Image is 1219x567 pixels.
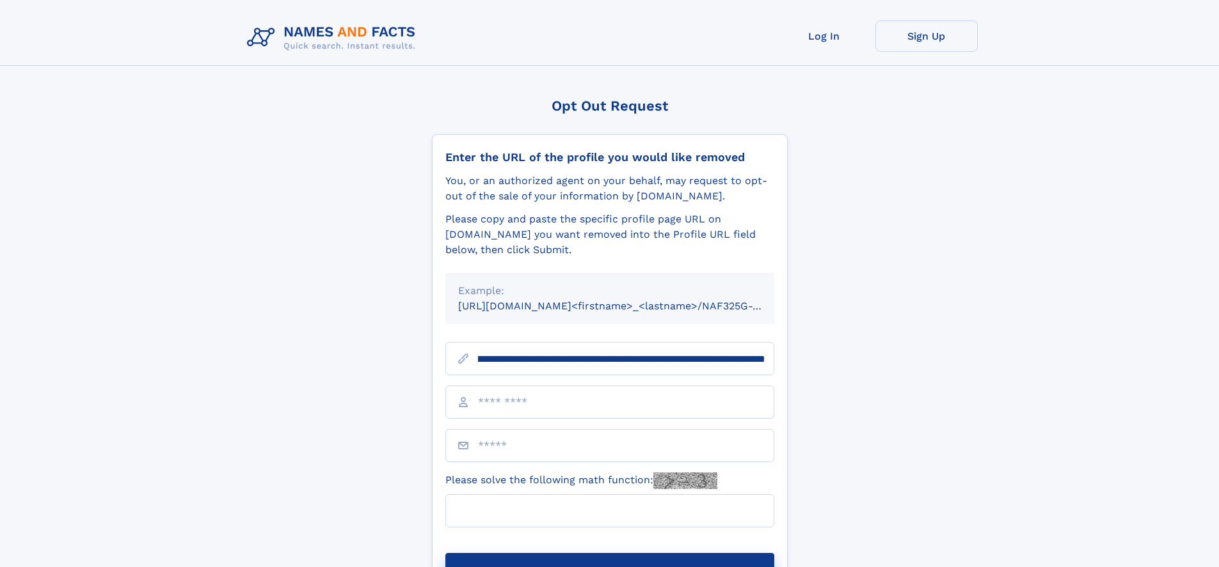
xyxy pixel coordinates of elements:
[458,283,761,299] div: Example:
[432,98,788,114] div: Opt Out Request
[773,20,875,52] a: Log In
[445,173,774,204] div: You, or an authorized agent on your behalf, may request to opt-out of the sale of your informatio...
[445,150,774,164] div: Enter the URL of the profile you would like removed
[445,212,774,258] div: Please copy and paste the specific profile page URL on [DOMAIN_NAME] you want removed into the Pr...
[458,300,799,312] small: [URL][DOMAIN_NAME]<firstname>_<lastname>/NAF325G-xxxxxxxx
[445,472,717,489] label: Please solve the following math function:
[242,20,426,55] img: Logo Names and Facts
[875,20,978,52] a: Sign Up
